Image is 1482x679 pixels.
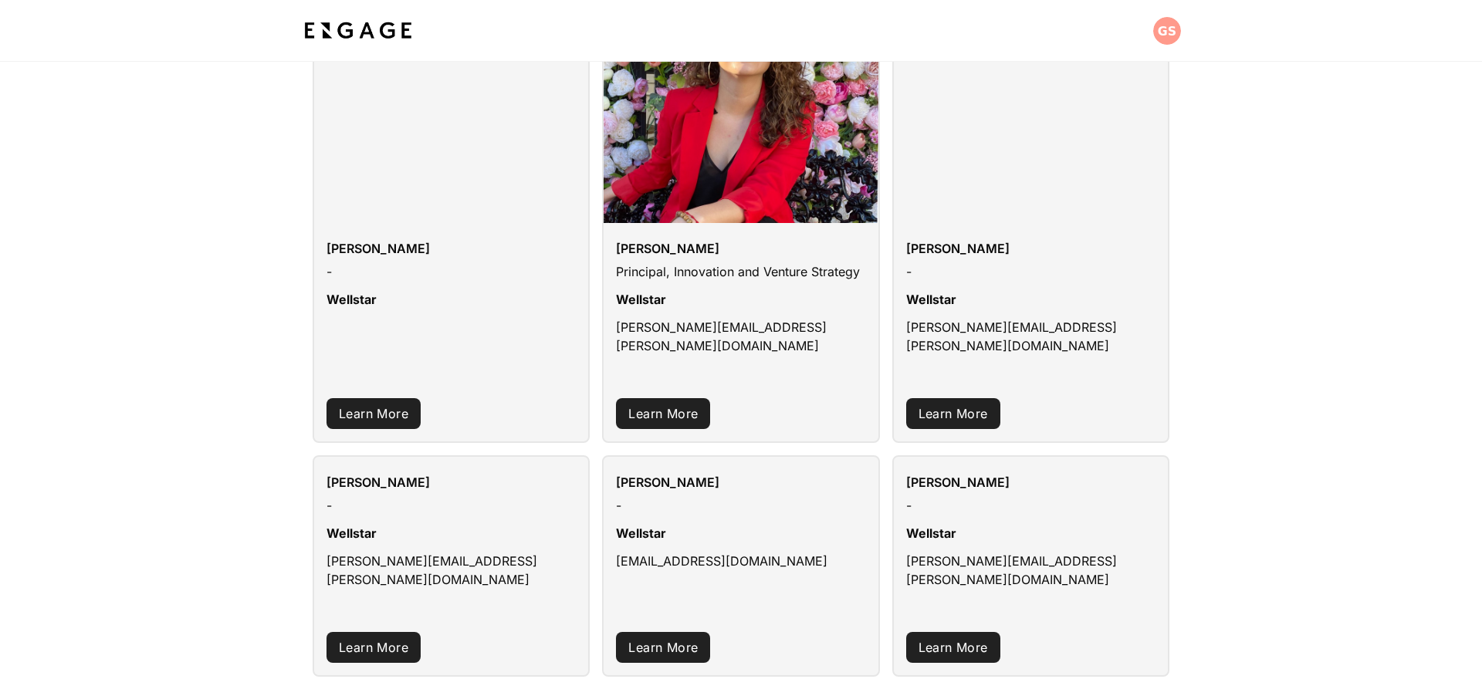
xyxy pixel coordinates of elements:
[616,496,621,524] p: -
[327,242,430,262] h3: [PERSON_NAME]
[906,632,1000,663] a: Learn More
[616,318,865,364] p: [PERSON_NAME][EMAIL_ADDRESS][PERSON_NAME][DOMAIN_NAME]
[1153,17,1181,45] button: Open profile menu
[1153,17,1181,45] img: Profile picture of Gareth Sudul
[327,262,332,290] p: -
[906,552,1155,598] p: [PERSON_NAME][EMAIL_ADDRESS][PERSON_NAME][DOMAIN_NAME]
[327,290,377,318] p: Wellstar
[616,290,666,318] p: Wellstar
[327,524,377,552] p: Wellstar
[327,632,421,663] a: Learn More
[906,290,956,318] p: Wellstar
[906,475,1010,496] h3: [PERSON_NAME]
[616,552,827,579] p: [EMAIL_ADDRESS][DOMAIN_NAME]
[906,496,912,524] p: -
[906,262,912,290] p: -
[327,398,421,429] a: Learn More
[616,475,719,496] h3: [PERSON_NAME]
[327,496,332,524] p: -
[616,632,710,663] a: Learn More
[301,17,415,45] img: bdf1fb74-1727-4ba0-a5bd-bc74ae9fc70b.jpeg
[616,242,719,262] h3: [PERSON_NAME]
[906,242,1010,262] h3: [PERSON_NAME]
[906,524,956,552] p: Wellstar
[327,475,430,496] h3: [PERSON_NAME]
[327,552,576,598] p: [PERSON_NAME][EMAIL_ADDRESS][PERSON_NAME][DOMAIN_NAME]
[616,398,710,429] a: Learn More
[906,318,1155,364] p: [PERSON_NAME][EMAIL_ADDRESS][PERSON_NAME][DOMAIN_NAME]
[616,524,666,552] p: Wellstar
[906,398,1000,429] a: Learn More
[616,262,860,290] p: Principal, Innovation and Venture Strategy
